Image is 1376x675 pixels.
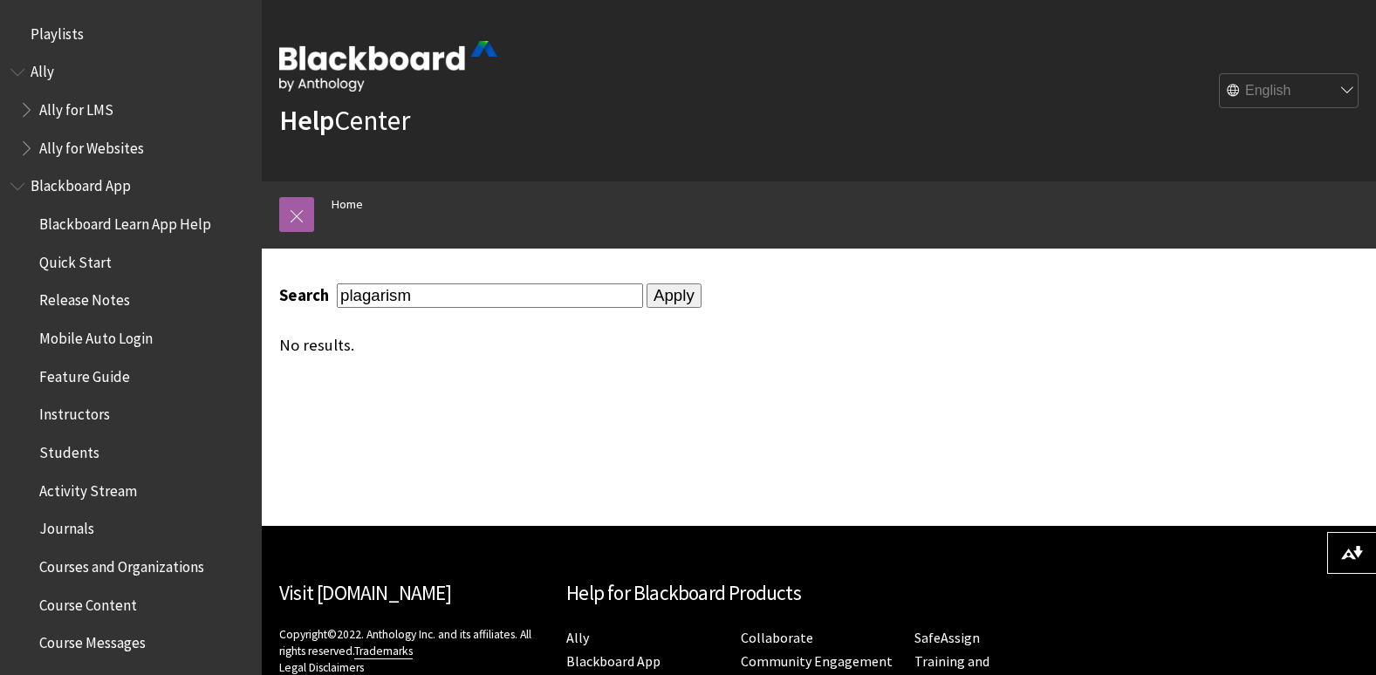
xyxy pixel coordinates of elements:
span: Quick Start [39,248,112,271]
span: Blackboard Learn App Help [39,209,211,233]
img: Blackboard by Anthology [279,41,497,92]
nav: Book outline for Playlists [10,19,251,49]
select: Site Language Selector [1220,74,1359,109]
a: Community Engagement [741,652,893,671]
h2: Help for Blackboard Products [566,578,1071,609]
a: Visit [DOMAIN_NAME] [279,580,451,605]
span: Mobile Auto Login [39,324,153,347]
span: Blackboard App [31,172,131,195]
input: Apply [647,283,702,308]
span: Instructors [39,400,110,424]
label: Search [279,285,333,305]
a: HelpCenter [279,103,410,138]
strong: Help [279,103,334,138]
a: Trademarks [354,644,413,659]
span: Playlists [31,19,84,43]
a: Collaborate [741,629,813,647]
span: Course Content [39,590,137,614]
span: Students [39,438,99,461]
nav: Book outline for Anthology Ally Help [10,58,251,163]
span: Ally [31,58,54,81]
a: Blackboard App [566,652,661,671]
a: Ally [566,629,589,647]
div: No results. [279,336,1100,355]
span: Feature Guide [39,362,130,385]
a: SafeAssign [914,629,980,647]
span: Journals [39,515,94,538]
a: Home [332,194,363,215]
span: Activity Stream [39,476,137,500]
span: Ally for LMS [39,95,113,119]
span: Ally for Websites [39,133,144,157]
span: Course Messages [39,629,146,652]
span: Release Notes [39,286,130,310]
span: Courses and Organizations [39,552,204,576]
